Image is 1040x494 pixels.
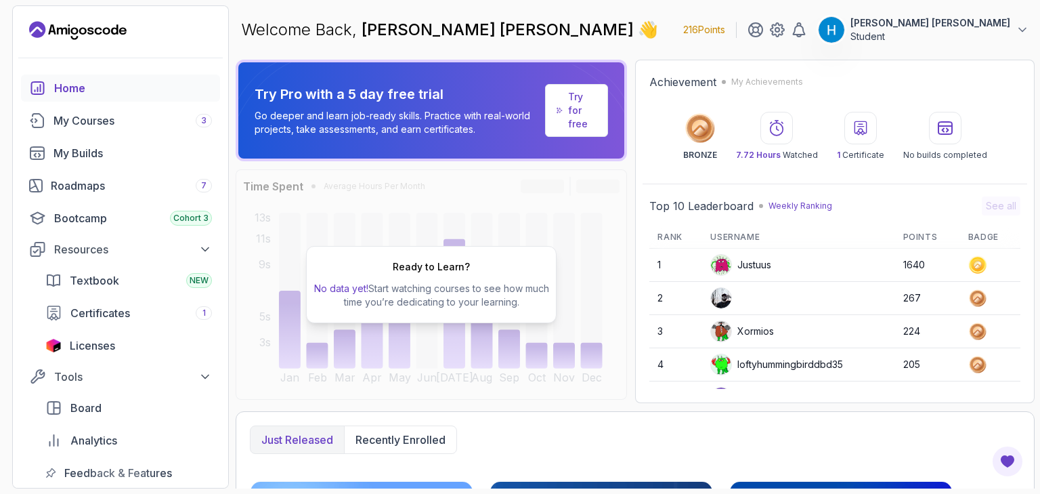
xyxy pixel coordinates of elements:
img: user profile image [711,288,731,308]
img: user profile image [711,388,731,408]
button: user profile image[PERSON_NAME] [PERSON_NAME]Student [818,16,1029,43]
p: No builds completed [903,150,987,161]
p: Start watching courses to see how much time you’re dedicating to your learning. [312,282,550,309]
div: loftyhummingbirddbd35 [710,354,843,375]
p: Certificate [837,150,884,161]
p: Weekly Ranking [768,201,832,211]
button: Resources [21,237,220,262]
img: default monster avatar [711,321,731,342]
button: See all [982,197,1020,215]
a: board [37,394,220,421]
td: 4 [649,348,702,382]
span: Certificates [70,305,130,321]
td: 1640 [895,249,960,282]
td: 1 [649,249,702,282]
span: 3 [201,115,207,126]
span: [PERSON_NAME] [PERSON_NAME] [362,20,638,39]
button: Just released [251,426,344,453]
span: Board [70,400,102,416]
th: Badge [960,226,1020,249]
a: builds [21,140,220,167]
th: Points [895,226,960,249]
p: [PERSON_NAME] [PERSON_NAME] [850,16,1010,30]
td: 267 [895,282,960,315]
a: Landing page [29,20,127,41]
div: My Builds [53,145,212,161]
span: Analytics [70,432,117,449]
span: 1 [837,150,840,160]
a: feedback [37,459,220,487]
div: Justuus [710,254,771,276]
span: 7.72 Hours [736,150,781,160]
button: Open Feedback Button [991,445,1024,478]
td: 5 [649,382,702,415]
div: Bootcamp [54,210,212,226]
img: default monster avatar [711,255,731,275]
h2: Ready to Learn? [393,260,470,274]
span: Feedback & Features [64,465,172,481]
img: jetbrains icon [45,339,62,352]
button: Recently enrolled [344,426,456,453]
div: My Courses [53,112,212,129]
span: Licenses [70,337,115,354]
p: BRONZE [683,150,717,161]
p: 216 Points [683,23,725,37]
div: Resources [54,241,212,258]
span: 1 [202,308,206,318]
p: My Achievements [731,77,803,87]
td: 203 [895,382,960,415]
th: Rank [649,226,702,249]
div: Home [54,80,212,96]
a: bootcamp [21,205,220,232]
div: Roadmaps [51,178,212,194]
div: Tools [54,369,212,385]
img: default monster avatar [711,354,731,375]
p: Watched [736,150,818,161]
a: home [21,75,220,102]
span: 7 [201,180,207,191]
a: Try for free [568,90,597,131]
span: Textbook [70,272,119,289]
h2: Top 10 Leaderboard [649,198,754,214]
th: Username [702,226,894,249]
button: Tools [21,365,220,389]
p: Try Pro with a 5 day free trial [255,85,540,104]
td: 2 [649,282,702,315]
a: textbook [37,267,220,294]
h2: Achievement [649,74,716,90]
td: 224 [895,315,960,348]
a: roadmaps [21,172,220,199]
p: Just released [261,432,333,448]
p: Recently enrolled [355,432,446,448]
td: 3 [649,315,702,348]
span: 👋 [636,18,660,42]
td: 205 [895,348,960,382]
a: licenses [37,332,220,359]
span: NEW [190,275,209,286]
a: courses [21,107,220,134]
img: user profile image [819,17,844,43]
a: Try for free [545,84,608,137]
span: Cohort 3 [173,213,209,224]
p: Student [850,30,1010,43]
p: Go deeper and learn job-ready skills. Practice with real-world projects, take assessments, and ea... [255,109,540,136]
div: Xormios [710,321,774,342]
a: certificates [37,300,220,327]
p: Welcome Back, [241,19,658,41]
span: No data yet! [314,283,368,294]
a: analytics [37,427,220,454]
